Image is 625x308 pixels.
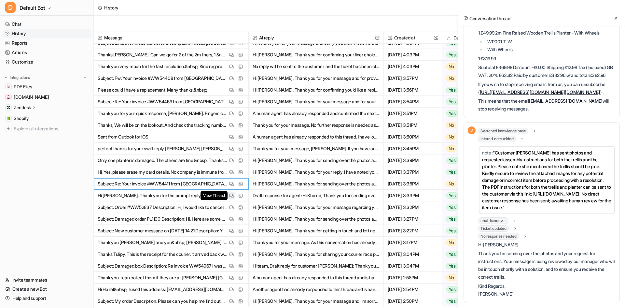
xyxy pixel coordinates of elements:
span: Yes [446,110,458,117]
p: Please could I have a replacement. Many thanks.&nbsp; [98,84,207,96]
button: No reply will be sent to the customer, and the ticket has been closed as the issue has been resol... [253,61,380,72]
p: Subject: Damaged order PL1100 Description: Hi. Here are some photos to show the damaged planter a... [98,213,228,225]
span: Yes [446,192,458,199]
button: A human agent has already responded to this thread and is handling the case. No further reply wil... [253,272,380,284]
button: Hi [PERSON_NAME], Thank you for your message and I'm sorry to hear about the trouble with your de... [253,295,380,307]
button: Yes [442,248,482,260]
span: D [468,126,476,134]
button: Yes [442,190,482,201]
span: [DATE] 3:54PM [386,96,439,108]
span: View Thread [201,191,227,200]
span: No [446,63,457,70]
a: History [3,29,91,38]
p: Integrations [10,75,30,80]
span: Yes [446,157,458,164]
span: Yes [446,251,458,257]
button: Yes [442,84,482,96]
p: If you wish to stop receiving emails from us, you can unsubscribe ( ) . [478,81,616,96]
button: No [442,237,482,248]
img: menu_add.svg [83,75,87,80]
button: Hi [PERSON_NAME], Thank you for your reply. I have noted your request to erase your card details ... [253,166,380,178]
p: Hi, Yes, please erase my card details. No company is immune from hackers! Regards [PERSON_NAME] SS [98,166,228,178]
button: No [442,272,482,284]
p: Subject: Fw: Your invoice #WW54408 from [GEOGRAPHIC_DATA] Description: Dear all, as I mentioned o... [98,72,228,84]
span: "Customer [PERSON_NAME] has sent photos and requested assembly instructions for both the trellis ... [482,150,611,210]
p: Zendesk [14,104,31,111]
p: 1 £319.99 [478,55,616,63]
button: Yes [442,225,482,237]
button: Hi [PERSON_NAME], Thank you for sending over the photos and your request for instructions. Your m... [253,178,380,190]
p: Thank you for your quick response, [PERSON_NAME]. Fingers crossed the items will be in good condi... [98,108,228,119]
span: PDF Files [14,83,32,90]
button: Hi [PERSON_NAME], Thank you for getting in touch and letting us know about the damage to your pla... [253,225,380,237]
span: Yes [446,286,458,293]
img: explore all integrations [5,125,12,132]
button: A human agent has already responded and confirmed the next steps with [PERSON_NAME]. No further r... [253,108,380,119]
a: Customize [3,57,91,66]
a: Create a new Bot [3,285,91,294]
p: Kind Regards, [PERSON_NAME] [478,282,616,298]
span: note : [482,150,493,155]
button: Hi [PERSON_NAME], Thank you for sharing your courier receipt and confirming your return arrived [... [253,248,380,260]
button: Yes [442,284,482,295]
span: [DATE] 3:36PM [386,178,439,190]
span: chat_handover [478,217,508,224]
button: Hi [PERSON_NAME], Thank you for your message regarding your Bamboo Screening roll. Before I can a... [253,201,380,213]
span: Yes [446,216,458,222]
span: [DATE] 3:37PM [386,166,439,178]
button: Yes [442,260,482,272]
p: Only one planter is damaged. The others are fine.&nbsp; Thanks, [PERSON_NAME]; [98,154,228,166]
button: Hi [PERSON_NAME], Thank you for your message and for providing the photos of the damaged planters... [253,72,380,84]
span: Ticket updated [478,225,509,232]
span: No [446,239,457,246]
span: AI reply [251,32,381,44]
span: No response needed [478,233,519,240]
span: Explore all integrations [14,124,88,134]
button: Hi [PERSON_NAME], Thank you for your message and for your order. Our Corten Steel planters do arr... [253,96,380,108]
span: [DATE] 3:17PM [386,237,439,248]
button: Thank you for your message. No further response is needed as per your instructions. [253,119,380,131]
span: Message [96,32,246,44]
button: View Thread [228,192,235,199]
button: Thank you for your message, [PERSON_NAME]. If you have any further questions or need assistance i... [253,143,380,154]
span: [DATE] 3:56PM [386,84,439,96]
img: Zendesk [7,106,10,110]
a: Chat [3,20,91,29]
p: Thanks, We will be on the lookout. And check the tracking number for any changes. Cheers.&nbsp; [98,119,228,131]
p: perfect thanks for your swift reply [PERSON_NAME] [PERSON_NAME]; Cherry Dental Design [STREET_ADD... [98,143,228,154]
button: No [442,61,482,72]
p: Thanks Tulipy, This is the receipt for the courier. It arrived back with you [DATE]. Sent from my... [98,248,228,260]
a: [EMAIL_ADDRESS][DOMAIN_NAME] [529,98,603,104]
span: Internal note added [478,136,516,142]
p: Subject: Damaged box Description: ﻿Re Invoice WW54067 I was recently chatting to someone in your ... [98,260,228,272]
span: [DATE] 2:50PM [386,295,439,307]
button: Yes [442,201,482,213]
span: Yes [446,227,458,234]
p: 1 £49.99 2m Pine Raised Wooden Trellis Planter - With Wheels [478,29,616,37]
img: PDF Files [7,85,10,89]
button: No [442,178,482,190]
h2: Conversation thread [464,15,510,22]
p: Subject: My order Description: Please can you help me find out where my order is please? I have a... [98,295,228,307]
span: Yes [446,87,458,93]
span: No [446,181,457,187]
button: Hi [PERSON_NAME], Thank you for confirming you'd like a replacement for your damaged planter. I'm... [253,84,380,96]
p: Subtotal £369.98 Discount -£0.00 Shipping £12.98 Tax (Included) GB VAT: 20% £63.82 Paid by custom... [478,64,616,79]
span: Yes [446,40,458,46]
span: No [446,145,457,152]
button: Thank you for your message. As this conversation has already been handled by a human agent and yo... [253,237,380,248]
a: PDF FilesPDF Files [3,82,91,91]
img: Shopify [7,116,10,120]
button: Yes [442,96,482,108]
p: Hi [PERSON_NAME]. Thank you for the prompt reply. I have actually just sent an email with photos ... [98,190,228,201]
span: [DATE] 3:50PM [386,131,439,143]
button: Yes [442,108,482,119]
div: History [104,4,118,11]
span: [DATE] 3:51PM [386,108,439,119]
img: wovenwood.co.uk [7,95,10,99]
p: Thank you. I can collect them if they are at [PERSON_NAME] [GEOGRAPHIC_DATA]. I’ve just had no no... [98,272,228,284]
span: [DOMAIN_NAME] [14,94,49,100]
span: Default Bot [20,3,45,12]
a: wovenwood.co.uk[DOMAIN_NAME] [3,93,91,102]
p: Thank you for sending over the photos and your request for instructions. Your message is being re... [478,250,616,281]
